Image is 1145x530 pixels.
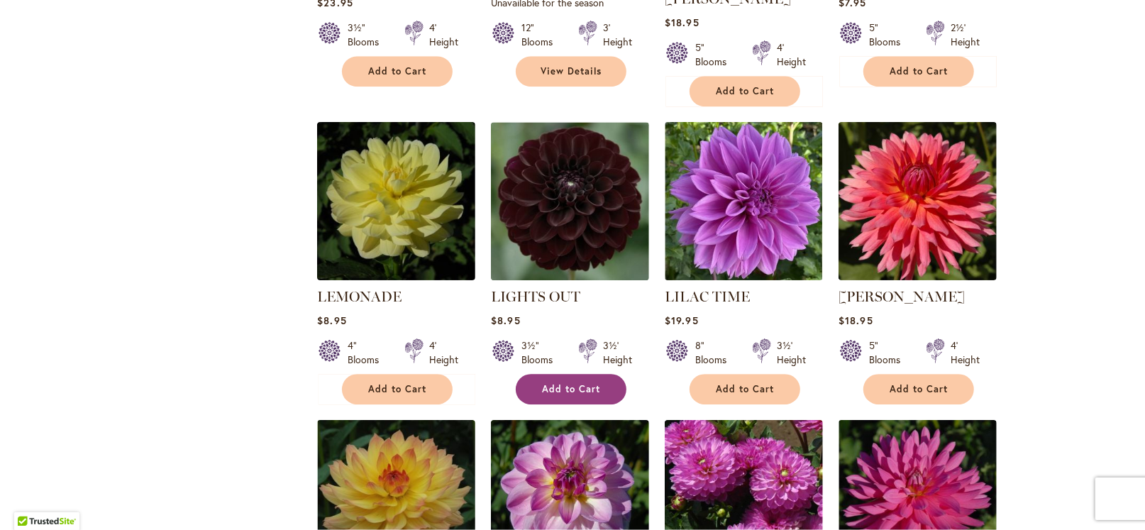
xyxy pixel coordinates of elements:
[869,21,909,49] div: 5" Blooms
[348,338,387,367] div: 4" Blooms
[368,383,426,395] span: Add to Cart
[603,338,632,367] div: 3½' Height
[890,383,948,395] span: Add to Cart
[491,270,649,283] a: LIGHTS OUT
[342,374,453,404] button: Add to Cart
[516,374,626,404] button: Add to Cart
[542,383,600,395] span: Add to Cart
[521,338,561,367] div: 3½" Blooms
[951,21,980,49] div: 2½' Height
[665,314,698,327] span: $19.95
[777,40,806,69] div: 4' Height
[665,288,750,305] a: LILAC TIME
[665,16,699,29] span: $18.95
[11,480,50,519] iframe: Launch Accessibility Center
[317,270,475,283] a: LEMONADE
[491,314,520,327] span: $8.95
[541,65,602,77] span: View Details
[716,85,774,97] span: Add to Cart
[665,122,823,280] img: Lilac Time
[665,270,823,283] a: Lilac Time
[317,122,475,280] img: LEMONADE
[521,21,561,49] div: 12" Blooms
[429,338,458,367] div: 4' Height
[839,270,997,283] a: LINDY
[516,56,626,87] a: View Details
[491,122,649,280] img: LIGHTS OUT
[716,383,774,395] span: Add to Cart
[863,56,974,87] button: Add to Cart
[317,288,402,305] a: LEMONADE
[342,56,453,87] button: Add to Cart
[869,338,909,367] div: 5" Blooms
[429,21,458,49] div: 4' Height
[695,338,735,367] div: 8" Blooms
[839,314,873,327] span: $18.95
[951,338,980,367] div: 4' Height
[839,122,997,280] img: LINDY
[695,40,735,69] div: 5" Blooms
[317,314,346,327] span: $8.95
[690,76,800,106] button: Add to Cart
[863,374,974,404] button: Add to Cart
[491,288,580,305] a: LIGHTS OUT
[348,21,387,49] div: 3½" Blooms
[777,338,806,367] div: 3½' Height
[839,288,965,305] a: [PERSON_NAME]
[690,374,800,404] button: Add to Cart
[603,21,632,49] div: 3' Height
[890,65,948,77] span: Add to Cart
[368,65,426,77] span: Add to Cart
